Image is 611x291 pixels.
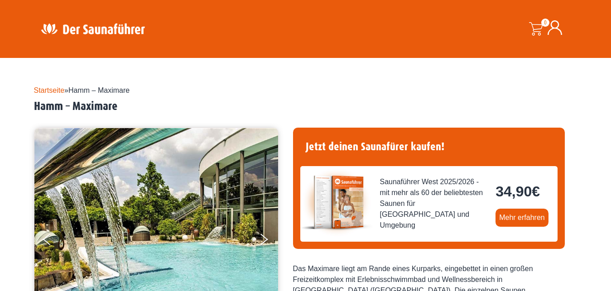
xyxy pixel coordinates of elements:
a: Startseite [34,86,65,94]
a: Mehr erfahren [496,209,548,227]
span: Hamm – Maximare [68,86,130,94]
span: 0 [541,19,549,27]
button: Next [259,230,281,253]
span: Saunaführer West 2025/2026 - mit mehr als 60 der beliebtesten Saunen für [GEOGRAPHIC_DATA] und Um... [380,177,489,231]
span: » [34,86,130,94]
bdi: 34,90 [496,183,540,200]
span: € [532,183,540,200]
img: der-saunafuehrer-2025-west.jpg [300,166,373,239]
h4: Jetzt deinen Saunafürer kaufen! [300,135,558,159]
h2: Hamm – Maximare [34,100,577,114]
button: Previous [43,230,66,253]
